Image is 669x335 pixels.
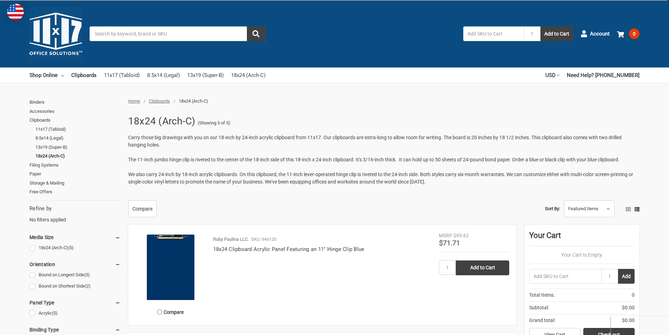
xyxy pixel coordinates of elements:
[128,172,633,185] span: We also carry 24-inch by 18-inch acrylic clipboards. On this clipboard, the 11-inch lever-operate...
[104,67,140,83] a: 11x17 (Tabloid)
[439,232,452,239] div: MSRP
[29,260,120,269] h5: Orientation
[84,272,90,277] span: (3)
[529,251,635,259] p: Your Cart Is Empty.
[35,134,120,143] a: 8.5x14 (Legal)
[29,169,120,179] a: Paper
[71,67,97,83] a: Clipboards
[529,269,601,284] input: Add SKU to Cart
[29,7,82,60] img: 11x17.com
[251,236,276,243] p: SKU: 946120
[128,98,140,104] a: Home
[29,67,64,83] a: Shop Online
[179,98,208,104] span: 18x24 (Arch-C)
[136,306,206,318] label: Compare
[128,157,619,162] span: The 11-inch jumbo hinge clip is riveted to the center of the 18-inch side of this 18-inch x 24-in...
[213,236,249,243] p: Ruby Paulina LLC.
[213,246,365,252] a: 18x24 Clipboard Acrylic Panel Featuring an 11" Hinge Clip Blue
[529,291,555,299] span: Total Items:
[617,25,640,43] a: 0
[187,67,224,83] a: 13x19 (Super-B)
[29,205,120,213] h5: Refine by
[439,239,460,247] span: $71.71
[529,317,555,324] span: Grand total:
[68,245,74,250] span: (5)
[629,28,640,39] span: 0
[29,187,120,197] a: Free Offers
[29,233,120,241] h5: Media Size
[157,310,162,314] input: Compare
[456,260,509,275] input: Add to Cart
[147,67,180,83] a: 8.5x14 (Legal)
[7,4,24,20] img: duty and tax information for United States
[52,310,58,316] span: (5)
[29,298,120,307] h5: Panel Type
[149,98,170,104] a: Clipboards
[622,304,635,311] span: $0.00
[198,120,230,127] span: (Showing 5 of 5)
[90,26,265,41] input: Search by keyword, brand or SKU
[136,232,206,302] img: 18x24 Clipboard Acrylic Panel Featuring an 11" Hinge Clip Blue
[581,25,610,43] a: Account
[29,282,120,291] a: Bound on Shortest Side
[590,30,610,38] span: Account
[35,125,120,134] a: 11x17 (Tabloid)
[128,135,622,148] span: Carry those big drawings with you on our 18-inch by 24-inch acrylic clipboard from 11x17. Our cli...
[29,98,120,107] a: Binders
[29,326,120,334] h5: Binding Type
[618,269,635,284] button: Add
[545,204,560,214] label: Sort By:
[85,283,91,289] span: (2)
[29,243,120,253] a: 18x24 (Arch-C)
[29,107,120,116] a: Accessories
[29,205,120,224] div: No filters applied
[611,316,669,335] iframe: Google Customer Reviews
[128,200,157,217] a: Compare
[35,152,120,161] a: 18x24 (Arch-C)
[231,67,265,83] a: 18x24 (Arch-C)
[29,179,120,188] a: Storage & Mailing
[35,143,120,152] a: 13x19 (Super-B)
[29,309,120,318] a: Acrylic
[632,291,635,299] span: 0
[529,230,635,246] div: Your Cart
[29,161,120,170] a: Filing Systems
[567,67,640,83] a: Need Help? [PHONE_NUMBER]
[540,26,573,41] button: Add to Cart
[453,233,469,238] span: $95.62
[529,304,549,311] span: Subtotal:
[128,112,196,130] h1: 18x24 (Arch-C)
[545,67,559,83] a: USD
[463,26,524,41] input: Add SKU to Cart
[29,116,120,125] a: Clipboards
[29,270,120,280] a: Bound on Longest Side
